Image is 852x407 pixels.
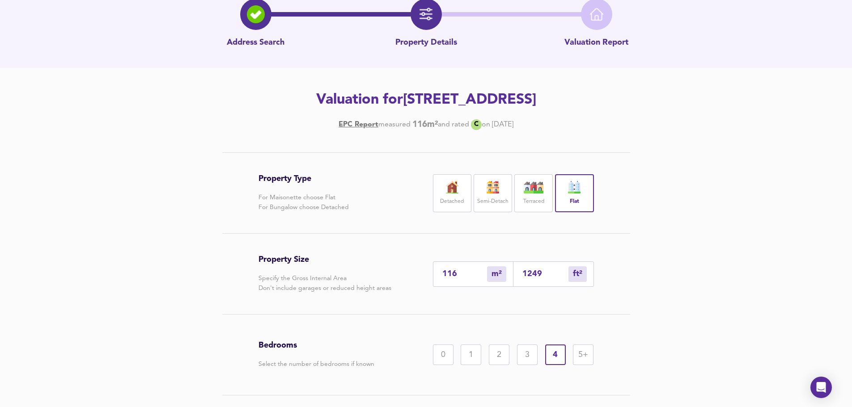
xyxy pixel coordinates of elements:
[259,273,391,293] p: Specify the Gross Internal Area Don't include garages or reduced height areas
[522,269,568,279] input: Sqft
[339,120,378,130] a: EPC Report
[433,344,454,365] div: 0
[555,174,593,212] div: Flat
[568,266,587,282] div: m²
[247,5,265,23] img: search-icon
[523,196,544,207] label: Terraced
[810,377,832,398] div: Open Intercom Messenger
[259,340,374,350] h3: Bedrooms
[433,174,471,212] div: Detached
[517,344,538,365] div: 3
[259,174,349,184] h3: Property Type
[412,120,438,130] b: 116 m²
[570,196,579,207] label: Flat
[438,120,469,130] div: and rated
[489,344,509,365] div: 2
[259,359,374,369] p: Select the number of bedrooms if known
[487,266,506,282] div: m²
[471,119,482,130] div: C
[482,181,504,193] img: house-icon
[227,37,284,49] p: Address Search
[440,196,464,207] label: Detached
[474,174,512,212] div: Semi-Detach
[514,174,553,212] div: Terraced
[590,8,603,21] img: home-icon
[482,120,490,130] div: on
[173,90,679,110] h2: Valuation for [STREET_ADDRESS]
[573,344,593,365] div: 5+
[564,37,628,49] p: Valuation Report
[545,344,566,365] div: 4
[522,181,545,193] img: house-icon
[441,181,463,193] img: house-icon
[259,193,349,212] p: For Maisonette choose Flat For Bungalow choose Detached
[477,196,509,207] label: Semi-Detach
[442,269,487,279] input: Enter sqm
[461,344,481,365] div: 1
[563,181,585,193] img: flat-icon
[339,119,513,130] div: [DATE]
[395,37,457,49] p: Property Details
[259,255,391,264] h3: Property Size
[420,8,433,21] img: filter-icon
[378,120,411,130] div: measured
